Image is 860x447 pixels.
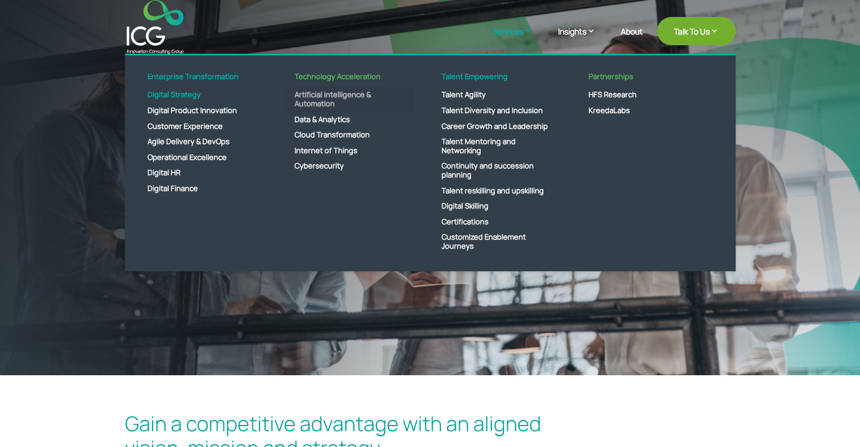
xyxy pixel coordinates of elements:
iframe: Chat Widget [803,393,860,447]
a: Cloud Transformation [283,127,413,143]
a: Talent Mentoring and Networking [430,134,560,158]
a: Services [492,25,544,54]
a: Digital Product Innovation [136,103,266,119]
a: Digital Skilling [430,198,560,214]
a: Artificial intelligence & Automation [283,87,413,111]
a: Partnerships [577,72,707,88]
a: Insights [558,25,607,54]
a: Talent reskilling and upskilling [430,183,560,199]
a: Continuity and succession planning [430,158,560,183]
a: Talent Agility [430,87,560,103]
a: Customer Experience [136,119,266,134]
a: About [621,27,643,54]
a: Digital Strategy [136,87,266,103]
a: Technology Acceleration [283,72,413,88]
a: Talent Empowering [430,72,560,88]
a: HFS Research [577,87,707,103]
a: Agile Delivery & DevOps [136,134,266,150]
a: Digital HR [136,165,266,181]
a: Certifications [430,214,560,230]
a: Talent Diversity and Inclusion [430,103,560,119]
a: Career Growth and Leadership [430,119,560,134]
a: Internet of Things [283,143,413,159]
a: Digital Finance [136,181,266,197]
a: Customized Enablement Journeys [430,229,560,254]
a: Data & Analytics [283,112,413,128]
a: Cybersecurity [283,158,413,174]
a: KreedaLabs [577,103,707,119]
a: Operational Excellence [136,150,266,166]
a: Enterprise Transformation [136,72,266,88]
a: Talk To Us [657,17,736,45]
